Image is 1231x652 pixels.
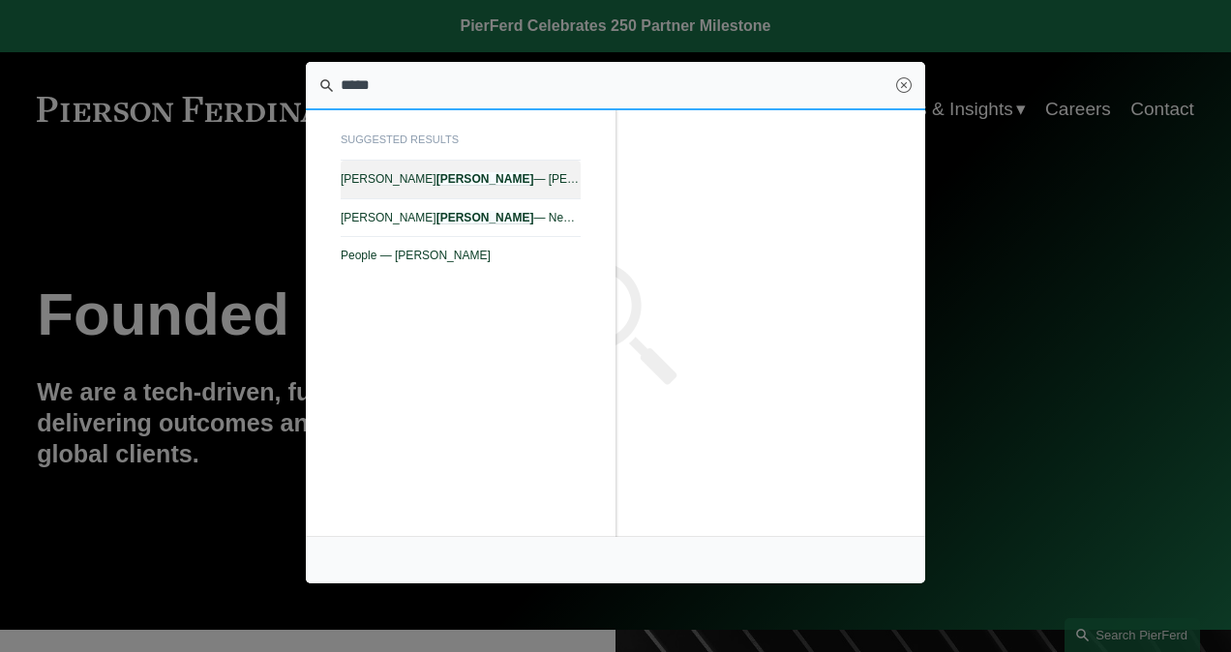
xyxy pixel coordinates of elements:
span: People — [PERSON_NAME] [341,249,581,262]
span: [PERSON_NAME] — News & Events — [PERSON_NAME] [341,211,581,224]
a: Close [896,77,912,93]
a: People — [PERSON_NAME] [341,237,581,274]
a: [PERSON_NAME][PERSON_NAME]— [PERSON_NAME] [341,161,581,198]
em: [PERSON_NAME] [436,172,534,186]
em: [PERSON_NAME] [436,211,534,224]
a: [PERSON_NAME][PERSON_NAME]— News & Events — [PERSON_NAME] [341,199,581,237]
span: [PERSON_NAME] — [PERSON_NAME] [341,172,581,186]
input: Search this site [306,62,925,110]
span: suggested results [341,128,581,161]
